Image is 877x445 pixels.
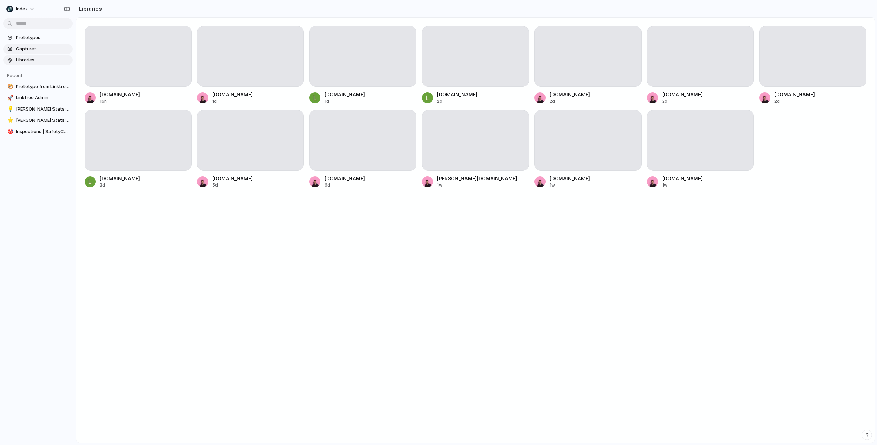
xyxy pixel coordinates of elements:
[550,91,590,98] div: [DOMAIN_NAME]
[7,105,12,113] div: 💡
[662,175,703,182] div: [DOMAIN_NAME]
[7,127,12,135] div: 🎯
[3,115,73,125] a: ⭐[PERSON_NAME] Stats: Statcast, Visuals & Advanced Metrics | [DOMAIN_NAME]
[16,128,70,135] span: Inspections | SafetyCulture
[3,82,73,92] a: 🎨Prototype from Linktree Admin
[212,98,253,104] div: 1d
[16,34,70,41] span: Prototypes
[212,175,253,182] div: [DOMAIN_NAME]
[16,6,28,12] span: Index
[16,106,70,113] span: [PERSON_NAME] Stats: Statcast, Visuals & Advanced Metrics | [DOMAIN_NAME]
[3,3,38,15] button: Index
[550,98,590,104] div: 2d
[6,106,13,113] button: 💡
[437,182,517,188] div: 1w
[100,182,140,188] div: 3d
[550,182,590,188] div: 1w
[7,116,12,124] div: ⭐
[3,44,73,54] a: Captures
[6,117,13,124] button: ⭐
[16,46,70,53] span: Captures
[6,94,13,101] button: 🚀
[325,98,365,104] div: 1d
[212,91,253,98] div: [DOMAIN_NAME]
[325,182,365,188] div: 6d
[100,175,140,182] div: [DOMAIN_NAME]
[16,83,70,90] span: Prototype from Linktree Admin
[3,93,73,103] a: 🚀Linktree Admin
[16,94,70,101] span: Linktree Admin
[662,182,703,188] div: 1w
[16,117,70,124] span: [PERSON_NAME] Stats: Statcast, Visuals & Advanced Metrics | [DOMAIN_NAME]
[6,128,13,135] button: 🎯
[437,98,478,104] div: 2d
[7,83,12,91] div: 🎨
[325,91,365,98] div: [DOMAIN_NAME]
[16,57,70,64] span: Libraries
[3,104,73,114] a: 💡[PERSON_NAME] Stats: Statcast, Visuals & Advanced Metrics | [DOMAIN_NAME]
[100,98,140,104] div: 16h
[550,175,590,182] div: [DOMAIN_NAME]
[212,182,253,188] div: 5d
[100,91,140,98] div: [DOMAIN_NAME]
[662,91,703,98] div: [DOMAIN_NAME]
[6,83,13,90] button: 🎨
[76,4,102,13] h2: Libraries
[774,98,815,104] div: 2d
[3,126,73,137] a: 🎯Inspections | SafetyCulture
[7,73,23,78] span: Recent
[437,91,478,98] div: [DOMAIN_NAME]
[325,175,365,182] div: [DOMAIN_NAME]
[3,55,73,65] a: Libraries
[774,91,815,98] div: [DOMAIN_NAME]
[437,175,517,182] div: [PERSON_NAME][DOMAIN_NAME]
[662,98,703,104] div: 2d
[7,94,12,102] div: 🚀
[3,32,73,43] a: Prototypes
